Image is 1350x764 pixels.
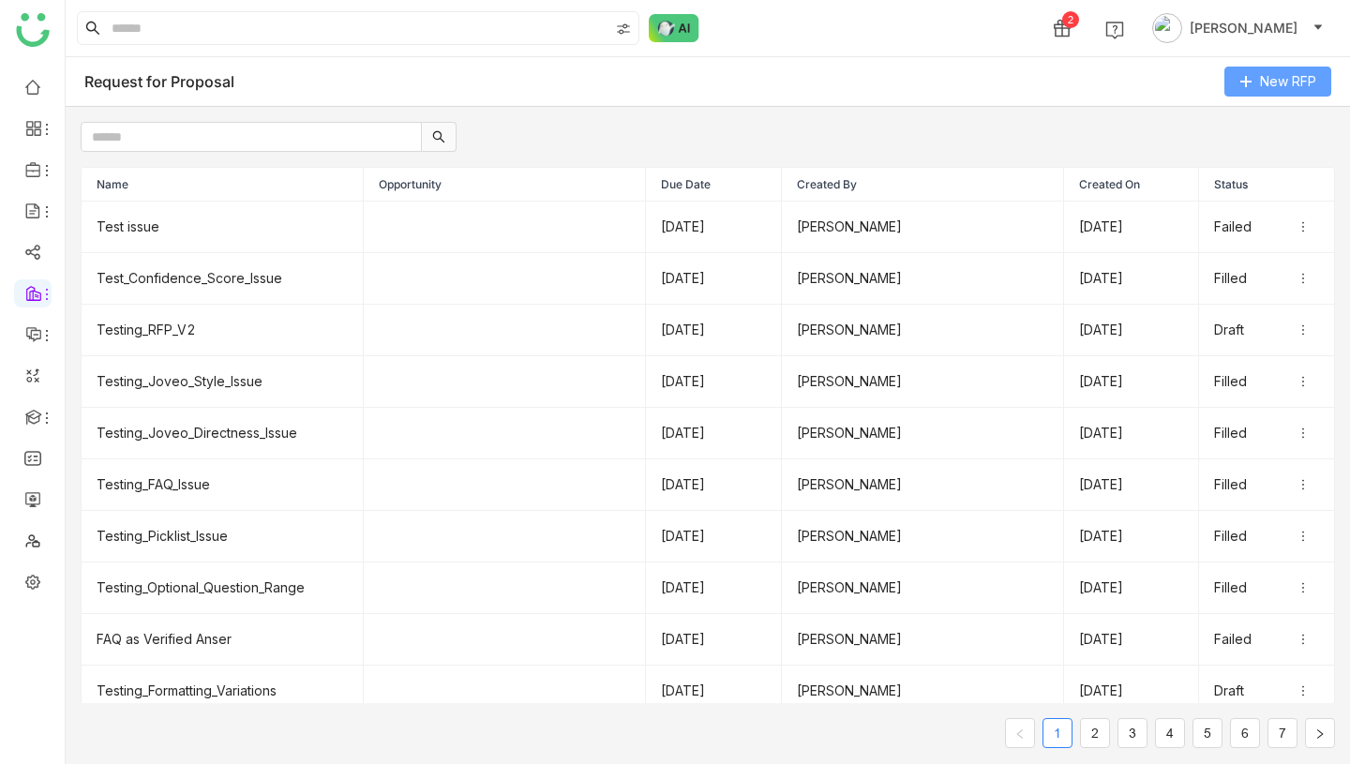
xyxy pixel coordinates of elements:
div: Filled [1214,526,1319,547]
td: [DATE] [1064,666,1200,717]
img: search-type.svg [616,22,631,37]
li: 2 [1080,718,1110,748]
li: 7 [1267,718,1297,748]
span: [PERSON_NAME] [1190,18,1297,38]
td: [PERSON_NAME] [782,408,1064,459]
img: help.svg [1105,21,1124,39]
td: [DATE] [1064,459,1200,511]
div: Filled [1214,268,1319,289]
th: Created On [1064,168,1200,202]
div: 2 [1062,11,1079,28]
td: [PERSON_NAME] [782,562,1064,614]
td: [DATE] [646,356,782,408]
div: Failed [1214,217,1319,237]
td: [PERSON_NAME] [782,253,1064,305]
div: Draft [1214,681,1319,701]
div: Failed [1214,629,1319,650]
td: Testing_RFP_V2 [82,305,364,356]
td: Testing_Formatting_Variations [82,666,364,717]
td: [DATE] [646,614,782,666]
img: avatar [1152,13,1182,43]
th: Created By [782,168,1064,202]
a: 2 [1081,719,1109,747]
button: New RFP [1224,67,1331,97]
li: 6 [1230,718,1260,748]
li: 5 [1192,718,1222,748]
a: 7 [1268,719,1297,747]
td: Testing_Optional_Question_Range [82,562,364,614]
span: New RFP [1260,71,1316,92]
li: 3 [1117,718,1147,748]
td: [PERSON_NAME] [782,511,1064,562]
td: [DATE] [646,305,782,356]
td: [PERSON_NAME] [782,459,1064,511]
td: [DATE] [646,459,782,511]
td: [DATE] [1064,511,1200,562]
button: Next Page [1305,718,1335,748]
td: [DATE] [646,562,782,614]
td: [DATE] [1064,253,1200,305]
th: Name [82,168,364,202]
a: 1 [1043,719,1072,747]
td: [DATE] [1064,202,1200,253]
td: [DATE] [1064,356,1200,408]
a: 3 [1118,719,1147,747]
td: Test_Confidence_Score_Issue [82,253,364,305]
div: Filled [1214,474,1319,495]
img: ask-buddy-normal.svg [649,14,699,42]
td: [DATE] [646,511,782,562]
td: [PERSON_NAME] [782,305,1064,356]
a: 4 [1156,719,1184,747]
td: [PERSON_NAME] [782,202,1064,253]
div: Filled [1214,371,1319,392]
div: Request for Proposal [84,72,234,91]
div: Filled [1214,577,1319,598]
td: [PERSON_NAME] [782,666,1064,717]
a: 6 [1231,719,1259,747]
td: Testing_Joveo_Directness_Issue [82,408,364,459]
td: [PERSON_NAME] [782,614,1064,666]
td: [DATE] [1064,408,1200,459]
button: [PERSON_NAME] [1148,13,1327,43]
td: [DATE] [646,253,782,305]
th: Opportunity [364,168,646,202]
td: [PERSON_NAME] [782,356,1064,408]
th: Due Date [646,168,782,202]
th: Status [1199,168,1335,202]
div: Draft [1214,320,1319,340]
td: Testing_Picklist_Issue [82,511,364,562]
td: [DATE] [646,202,782,253]
td: Testing_Joveo_Style_Issue [82,356,364,408]
td: [DATE] [1064,614,1200,666]
img: logo [16,13,50,47]
li: 1 [1042,718,1072,748]
a: 5 [1193,719,1222,747]
td: [DATE] [646,408,782,459]
td: Testing_FAQ_Issue [82,459,364,511]
div: Filled [1214,423,1319,443]
td: [DATE] [1064,562,1200,614]
td: [DATE] [1064,305,1200,356]
button: Previous Page [1005,718,1035,748]
td: [DATE] [646,666,782,717]
td: Test issue [82,202,364,253]
td: FAQ as Verified Anser [82,614,364,666]
li: 4 [1155,718,1185,748]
